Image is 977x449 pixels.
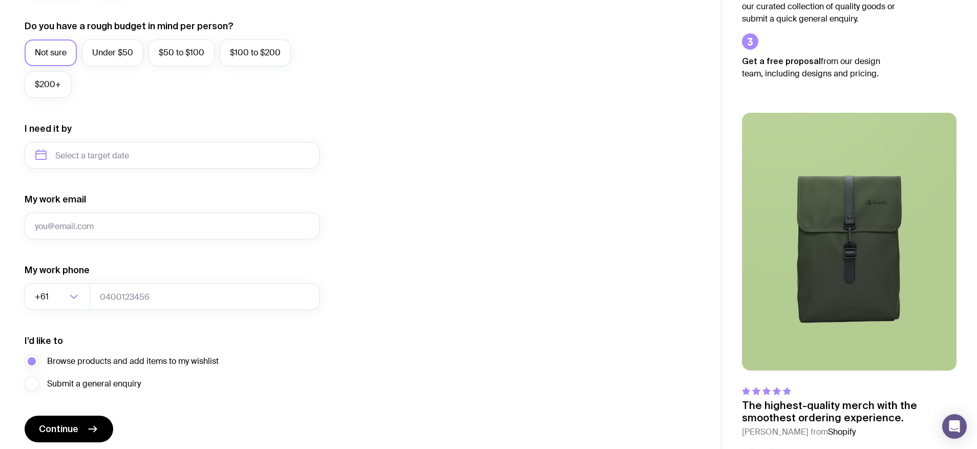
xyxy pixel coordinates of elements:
strong: Get a free proposal [742,56,821,66]
label: My work email [25,193,86,206]
div: Open Intercom Messenger [942,414,967,439]
input: you@email.com [25,213,320,239]
label: Under $50 [82,39,143,66]
span: Submit a general enquiry [47,378,141,390]
p: The highest-quality merch with the smoothest ordering experience. [742,399,957,424]
label: My work phone [25,264,90,276]
input: 0400123456 [90,283,320,310]
span: Continue [39,423,78,435]
input: Select a target date [25,142,320,169]
label: $200+ [25,71,71,98]
label: I need it by [25,123,72,135]
button: Continue [25,416,113,442]
span: +61 [35,283,51,310]
div: Search for option [25,283,90,310]
label: I’d like to [25,335,63,347]
span: Browse products and add items to my wishlist [47,355,219,368]
span: Shopify [828,426,856,437]
p: from our design team, including designs and pricing. [742,55,896,80]
cite: [PERSON_NAME] from [742,426,957,438]
label: Do you have a rough budget in mind per person? [25,20,233,32]
label: $50 to $100 [148,39,215,66]
label: Not sure [25,39,77,66]
label: $100 to $200 [220,39,291,66]
input: Search for option [51,283,67,310]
